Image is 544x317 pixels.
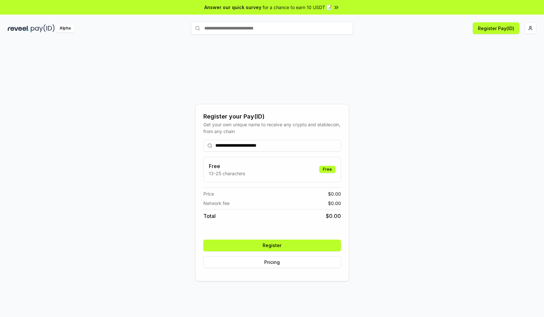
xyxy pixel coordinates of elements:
button: Pricing [203,256,341,268]
div: Free [319,166,335,173]
span: $ 0.00 [328,190,341,197]
img: reveel_dark [8,24,29,32]
button: Register [203,240,341,251]
p: 13-25 characters [209,170,245,177]
div: Alpha [56,24,74,32]
span: Price [203,190,214,197]
div: Get your own unique name to receive any crypto and stablecoin, from any chain [203,121,341,135]
img: pay_id [31,24,55,32]
span: Network fee [203,200,230,207]
span: for a chance to earn 10 USDT 📝 [263,4,332,11]
span: $ 0.00 [326,212,341,220]
span: Total [203,212,216,220]
span: $ 0.00 [328,200,341,207]
h3: Free [209,162,245,170]
div: Register your Pay(ID) [203,112,341,121]
button: Register Pay(ID) [473,22,519,34]
span: Answer our quick survey [204,4,261,11]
